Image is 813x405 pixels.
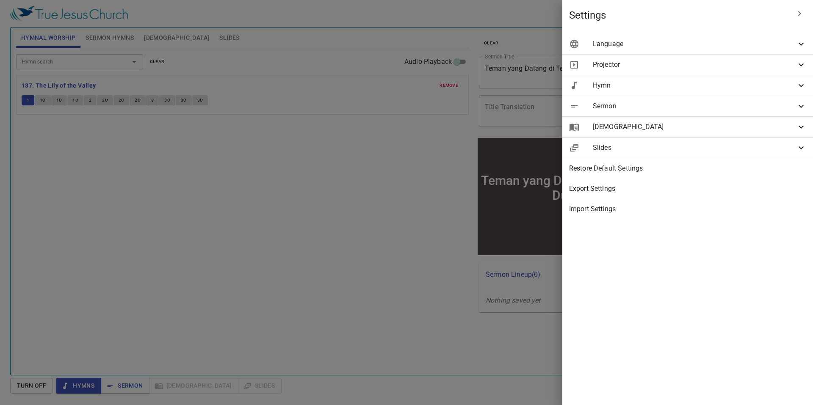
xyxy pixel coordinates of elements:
[210,66,226,77] li: 394
[5,37,178,67] div: Teman yang Datang di Tengah Duka
[569,204,806,214] span: Import Settings
[562,138,813,158] div: Slides
[562,34,813,54] div: Language
[562,75,813,96] div: Hymn
[562,179,813,199] div: Export Settings
[562,199,813,219] div: Import Settings
[593,60,796,70] span: Projector
[204,44,232,52] p: Pujian 詩
[569,8,789,22] span: Settings
[593,143,796,153] span: Slides
[562,96,813,116] div: Sermon
[562,55,813,75] div: Projector
[569,184,806,194] span: Export Settings
[210,54,226,66] li: 122
[562,117,813,137] div: [DEMOGRAPHIC_DATA]
[593,80,796,91] span: Hymn
[593,101,796,111] span: Sermon
[562,158,813,179] div: Restore Default Settings
[569,163,806,174] span: Restore Default Settings
[593,122,796,132] span: [DEMOGRAPHIC_DATA]
[593,39,796,49] span: Language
